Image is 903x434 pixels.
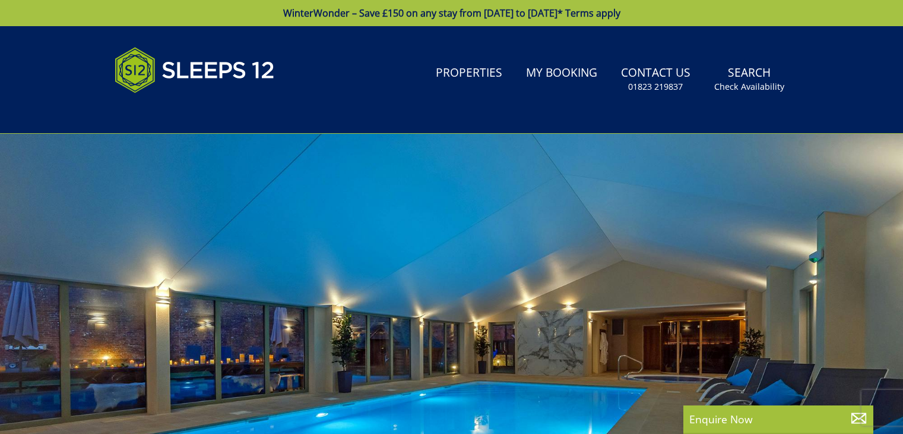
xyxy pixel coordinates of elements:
[709,60,789,99] a: SearchCheck Availability
[521,60,602,87] a: My Booking
[616,60,695,99] a: Contact Us01823 219837
[689,411,867,427] p: Enquire Now
[431,60,507,87] a: Properties
[714,81,784,93] small: Check Availability
[628,81,683,93] small: 01823 219837
[115,40,275,100] img: Sleeps 12
[109,107,233,117] iframe: Customer reviews powered by Trustpilot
